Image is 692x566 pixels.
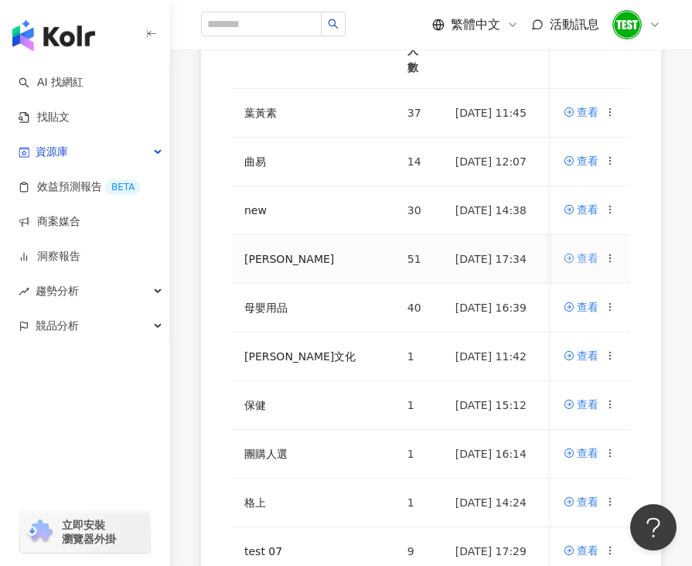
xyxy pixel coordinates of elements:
[577,542,598,559] div: 查看
[443,138,588,186] td: [DATE] 12:07
[443,479,588,527] td: [DATE] 14:24
[577,347,598,364] div: 查看
[244,350,356,363] a: [PERSON_NAME]文化
[443,89,588,138] td: [DATE] 11:45
[62,518,116,546] span: 立即安裝 瀏覽器外掛
[443,235,588,284] td: [DATE] 17:34
[564,347,598,364] a: 查看
[407,107,421,119] span: 37
[36,309,79,343] span: 競品分析
[407,496,414,509] span: 1
[407,204,421,217] span: 30
[19,286,29,297] span: rise
[407,350,414,363] span: 1
[36,274,79,309] span: 趨勢分析
[20,511,150,553] a: chrome extension立即安裝 瀏覽器外掛
[19,214,80,230] a: 商案媒合
[577,201,598,218] div: 查看
[244,155,266,168] a: 曲易
[577,298,598,315] div: 查看
[19,179,141,195] a: 效益預測報告BETA
[443,332,588,381] td: [DATE] 11:42
[244,448,288,460] a: 團購人選
[12,20,95,51] img: logo
[244,496,266,509] a: 格上
[443,381,588,430] td: [DATE] 15:12
[19,249,80,264] a: 洞察報告
[25,520,55,544] img: chrome extension
[407,399,414,411] span: 1
[407,253,421,265] span: 51
[244,204,267,217] a: new
[630,504,677,551] iframe: Help Scout Beacon - Open
[564,396,598,413] a: 查看
[564,493,598,510] a: 查看
[564,542,598,559] a: 查看
[19,110,70,125] a: 找貼文
[577,104,598,121] div: 查看
[577,493,598,510] div: 查看
[407,545,414,557] span: 9
[244,545,282,557] a: test 07
[19,75,84,90] a: searchAI 找網紅
[612,10,642,39] img: unnamed.png
[577,396,598,413] div: 查看
[564,250,598,267] a: 查看
[443,284,588,332] td: [DATE] 16:39
[451,16,500,33] span: 繁體中文
[244,107,277,119] a: 葉黃素
[407,155,421,168] span: 14
[564,104,598,121] a: 查看
[244,302,288,314] a: 母嬰用品
[577,152,598,169] div: 查看
[564,445,598,462] a: 查看
[564,298,598,315] a: 查看
[564,201,598,218] a: 查看
[564,152,598,169] a: 查看
[328,19,339,29] span: search
[577,250,598,267] div: 查看
[550,17,599,32] span: 活動訊息
[407,448,414,460] span: 1
[577,445,598,462] div: 查看
[443,186,588,235] td: [DATE] 14:38
[443,430,588,479] td: [DATE] 16:14
[36,135,68,169] span: 資源庫
[407,302,421,314] span: 40
[244,399,266,411] a: 保健
[244,253,334,265] a: [PERSON_NAME]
